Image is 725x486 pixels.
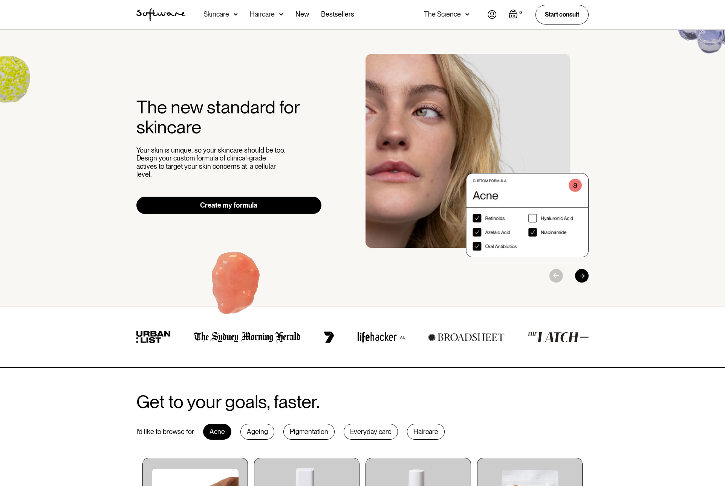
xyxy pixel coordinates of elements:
[344,424,398,440] div: Everyday care
[136,8,185,21] a: home
[428,333,505,341] img: broadsheet logo
[535,5,589,24] a: Start consult
[234,11,238,18] img: arrow down
[136,428,194,436] div: I’d like to browse for
[136,197,321,214] a: Create my formula
[509,9,523,20] a: Open empty cart
[366,54,589,257] div: 1 / 3
[279,11,283,18] img: arrow down
[136,331,171,343] img: urban list logo
[136,392,320,412] h2: Get to your goals, faster.
[283,424,335,440] div: Pigmentation
[424,11,461,18] div: The Science
[203,424,231,440] div: Acne
[575,269,589,283] div: Next slide
[465,11,470,18] img: arrow down
[250,11,275,18] div: Haircare
[518,9,523,16] div: 0
[407,424,445,440] div: Haircare
[136,8,185,21] img: Software Logo
[194,332,300,343] img: the Sydney morning herald logo
[136,146,287,179] p: Your skin is unique, so your skincare should be too. Design your custom formula of clinical-grade...
[136,97,321,137] h2: The new standard for skincare
[357,332,405,343] img: lifehacker logo
[528,332,589,342] img: the latch logo
[203,11,229,18] div: Skincare
[240,424,274,440] div: Ageing
[188,240,282,332] img: Hydroquinone (skin lightening agent)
